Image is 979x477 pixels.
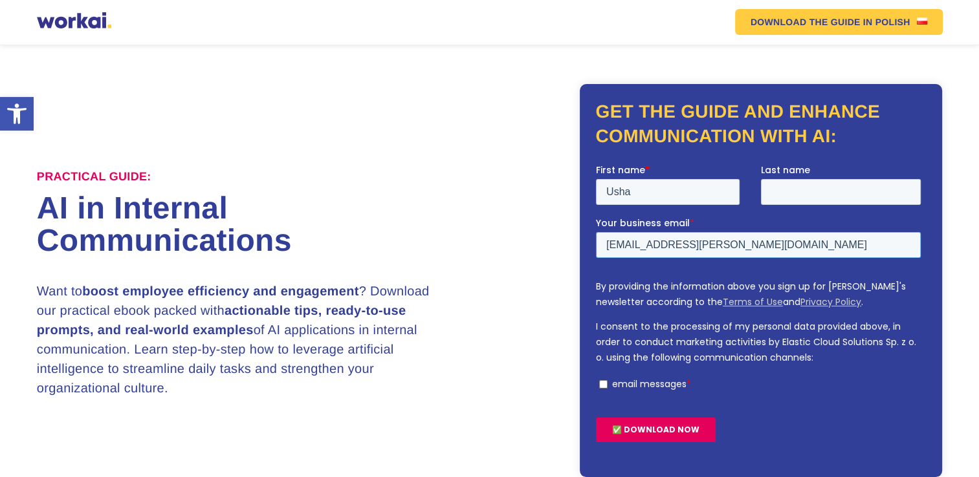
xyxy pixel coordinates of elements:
h1: AI in Internal Communications [37,193,490,257]
em: DOWNLOAD THE GUIDE [751,17,861,26]
h3: Want to ? Download our practical ebook packed with of AI applications in internal communication. ... [37,282,445,398]
a: DOWNLOAD THE GUIDEIN POLISHUS flag [735,9,943,35]
h2: Get the guide and enhance communication with AI: [595,100,927,149]
strong: boost employee efficiency and engagement [82,284,358,299]
img: US flag [917,17,927,25]
label: Practical Guide: [37,170,151,184]
iframe: Form 0 [596,164,926,453]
